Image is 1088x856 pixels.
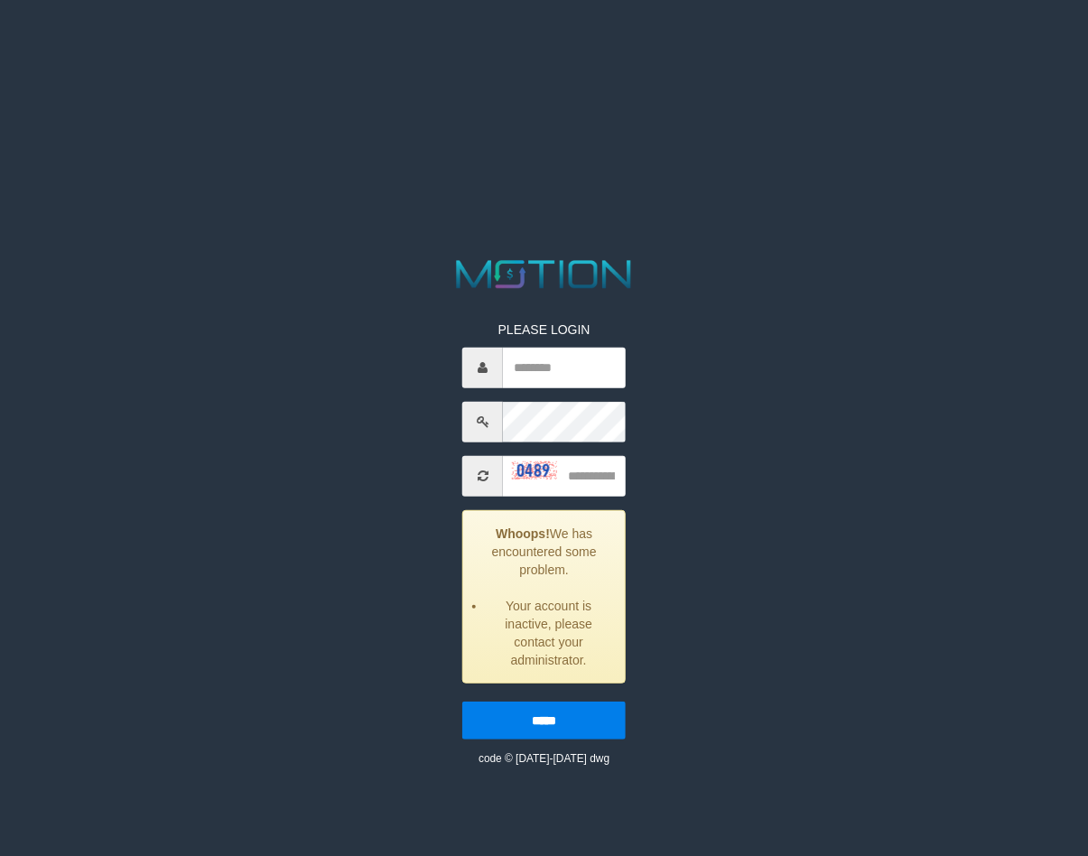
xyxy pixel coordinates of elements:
div: We has encountered some problem. [462,509,626,683]
strong: Whoops! [496,526,550,540]
small: code © [DATE]-[DATE] dwg [479,751,609,764]
img: MOTION_logo.png [449,256,639,293]
img: captcha [512,461,557,479]
li: Your account is inactive, please contact your administrator. [486,596,611,668]
p: PLEASE LOGIN [462,320,626,338]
